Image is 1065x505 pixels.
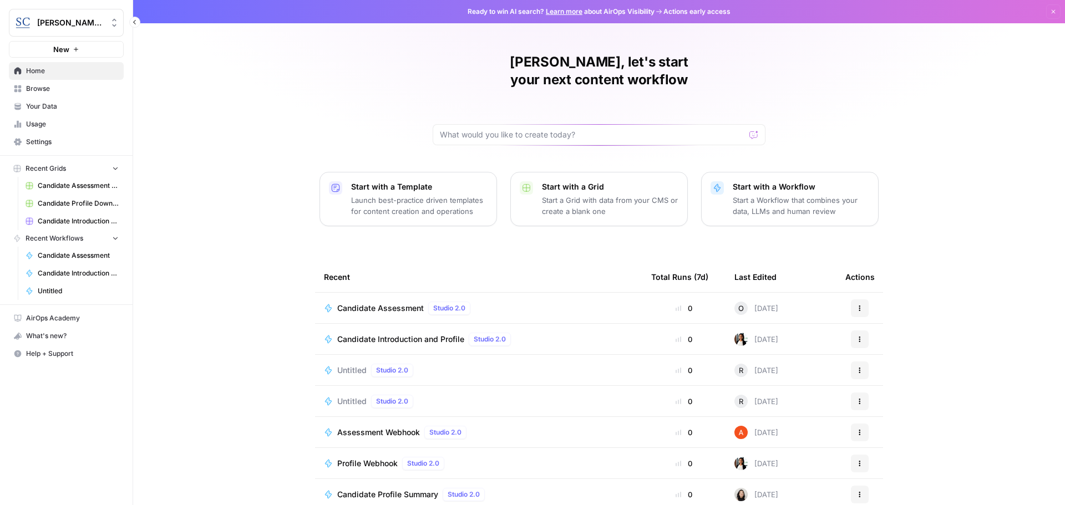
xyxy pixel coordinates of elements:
[21,212,124,230] a: Candidate Introduction Download Sheet
[542,181,678,192] p: Start with a Grid
[701,172,879,226] button: Start with a WorkflowStart a Workflow that combines your data, LLMs and human review
[26,164,66,174] span: Recent Grids
[38,198,119,208] span: Candidate Profile Download Sheet
[510,172,688,226] button: Start with a GridStart a Grid with data from your CMS or create a blank one
[324,395,633,408] a: UntitledStudio 2.0
[337,303,424,314] span: Candidate Assessment
[739,396,743,407] span: R
[324,488,633,501] a: Candidate Profile SummaryStudio 2.0
[739,365,743,376] span: R
[324,262,633,292] div: Recent
[734,262,777,292] div: Last Edited
[9,328,123,344] div: What's new?
[38,251,119,261] span: Candidate Assessment
[324,364,633,377] a: UntitledStudio 2.0
[651,427,717,438] div: 0
[319,172,497,226] button: Start with a TemplateLaunch best-practice driven templates for content creation and operations
[733,181,869,192] p: Start with a Workflow
[9,345,124,363] button: Help + Support
[9,327,124,345] button: What's new?
[9,9,124,37] button: Workspace: Stanton Chase Nashville
[324,333,633,346] a: Candidate Introduction and ProfileStudio 2.0
[407,458,439,468] span: Studio 2.0
[324,302,633,315] a: Candidate AssessmentStudio 2.0
[38,268,119,278] span: Candidate Introduction and Profile
[337,334,464,345] span: Candidate Introduction and Profile
[26,313,119,323] span: AirOps Academy
[734,395,778,408] div: [DATE]
[26,349,119,359] span: Help + Support
[440,129,745,140] input: What would you like to create today?
[376,365,408,375] span: Studio 2.0
[21,264,124,282] a: Candidate Introduction and Profile
[546,7,582,16] a: Learn more
[9,160,124,177] button: Recent Grids
[734,364,778,377] div: [DATE]
[337,365,367,376] span: Untitled
[26,66,119,76] span: Home
[38,216,119,226] span: Candidate Introduction Download Sheet
[9,98,124,115] a: Your Data
[337,396,367,407] span: Untitled
[21,282,124,300] a: Untitled
[13,13,33,33] img: Stanton Chase Nashville Logo
[324,426,633,439] a: Assessment WebhookStudio 2.0
[21,195,124,212] a: Candidate Profile Download Sheet
[734,488,748,501] img: t5ef5oef8zpw1w4g2xghobes91mw
[9,115,124,133] a: Usage
[474,334,506,344] span: Studio 2.0
[26,101,119,111] span: Your Data
[734,333,778,346] div: [DATE]
[734,457,748,470] img: xqjo96fmx1yk2e67jao8cdkou4un
[734,426,748,439] img: cje7zb9ux0f2nqyv5qqgv3u0jxek
[376,396,408,406] span: Studio 2.0
[9,133,124,151] a: Settings
[734,488,778,501] div: [DATE]
[651,489,717,500] div: 0
[26,119,119,129] span: Usage
[337,458,398,469] span: Profile Webhook
[37,17,104,28] span: [PERSON_NAME] [GEOGRAPHIC_DATA]
[651,262,708,292] div: Total Runs (7d)
[38,286,119,296] span: Untitled
[733,195,869,217] p: Start a Workflow that combines your data, LLMs and human review
[734,302,778,315] div: [DATE]
[845,262,875,292] div: Actions
[651,303,717,314] div: 0
[26,84,119,94] span: Browse
[337,489,438,500] span: Candidate Profile Summary
[53,44,69,55] span: New
[38,181,119,191] span: Candidate Assessment Download Sheet
[26,137,119,147] span: Settings
[337,427,420,438] span: Assessment Webhook
[351,195,488,217] p: Launch best-practice driven templates for content creation and operations
[9,41,124,58] button: New
[324,457,633,470] a: Profile WebhookStudio 2.0
[651,396,717,407] div: 0
[9,309,124,327] a: AirOps Academy
[448,489,480,499] span: Studio 2.0
[734,333,748,346] img: xqjo96fmx1yk2e67jao8cdkou4un
[433,53,765,89] h1: [PERSON_NAME], let's start your next content workflow
[9,230,124,247] button: Recent Workflows
[651,458,717,469] div: 0
[651,365,717,376] div: 0
[26,233,83,243] span: Recent Workflows
[734,457,778,470] div: [DATE]
[21,247,124,264] a: Candidate Assessment
[734,426,778,439] div: [DATE]
[9,80,124,98] a: Browse
[542,195,678,217] p: Start a Grid with data from your CMS or create a blank one
[9,62,124,80] a: Home
[351,181,488,192] p: Start with a Template
[429,427,461,437] span: Studio 2.0
[651,334,717,345] div: 0
[663,7,731,17] span: Actions early access
[738,303,744,314] span: O
[468,7,655,17] span: Ready to win AI search? about AirOps Visibility
[433,303,465,313] span: Studio 2.0
[21,177,124,195] a: Candidate Assessment Download Sheet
